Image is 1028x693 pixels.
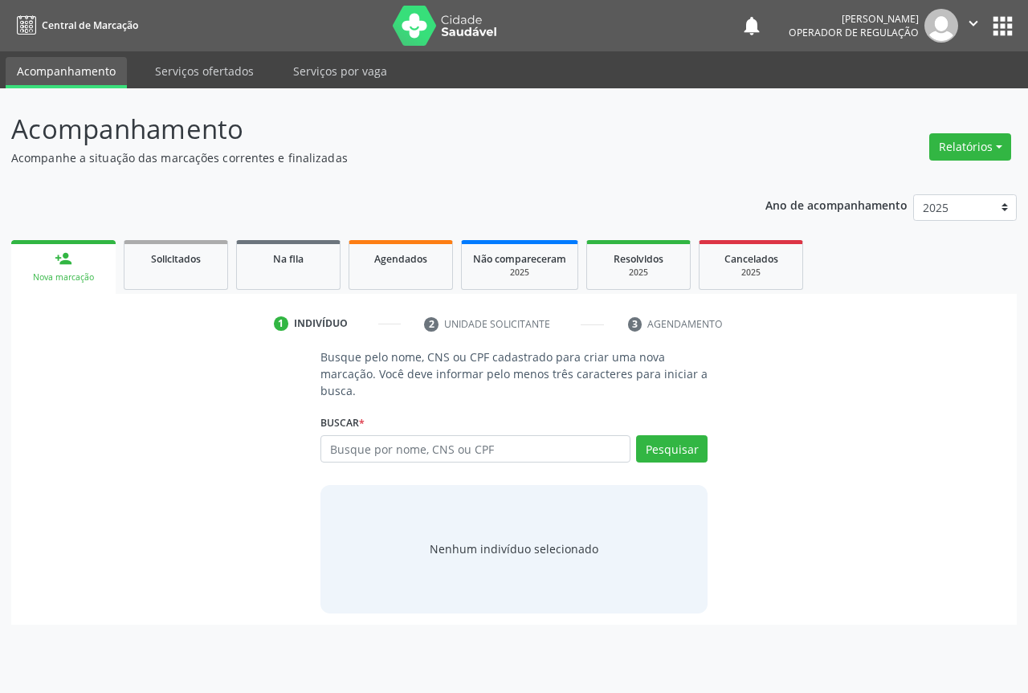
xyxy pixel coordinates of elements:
div: [PERSON_NAME] [789,12,919,26]
span: Agendados [374,252,427,266]
p: Acompanhamento [11,109,715,149]
div: Nenhum indivíduo selecionado [430,540,598,557]
a: Serviços por vaga [282,57,398,85]
div: Nova marcação [22,271,104,283]
div: Indivíduo [294,316,348,331]
div: 1 [274,316,288,331]
button: Pesquisar [636,435,708,463]
button: notifications [740,14,763,37]
p: Ano de acompanhamento [765,194,908,214]
span: Central de Marcação [42,18,138,32]
span: Não compareceram [473,252,566,266]
div: person_add [55,250,72,267]
input: Busque por nome, CNS ou CPF [320,435,630,463]
div: 2025 [598,267,679,279]
img: img [924,9,958,43]
button: apps [989,12,1017,40]
span: Cancelados [724,252,778,266]
button: Relatórios [929,133,1011,161]
a: Central de Marcação [11,12,138,39]
span: Na fila [273,252,304,266]
a: Acompanhamento [6,57,127,88]
span: Operador de regulação [789,26,919,39]
div: 2025 [473,267,566,279]
div: 2025 [711,267,791,279]
span: Solicitados [151,252,201,266]
i:  [965,14,982,32]
label: Buscar [320,410,365,435]
span: Resolvidos [614,252,663,266]
p: Busque pelo nome, CNS ou CPF cadastrado para criar uma nova marcação. Você deve informar pelo men... [320,349,708,399]
button:  [958,9,989,43]
p: Acompanhe a situação das marcações correntes e finalizadas [11,149,715,166]
a: Serviços ofertados [144,57,265,85]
